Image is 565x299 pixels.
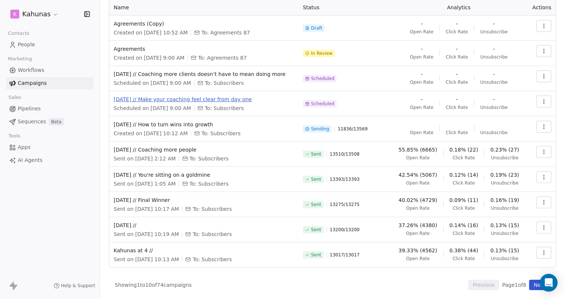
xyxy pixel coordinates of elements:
[114,29,188,36] span: Created on [DATE] 10:52 AM
[398,171,437,179] span: 42.54% (5067)
[18,118,46,126] span: Sequences
[114,180,176,187] span: Sent on [DATE] 1:05 AM
[115,281,192,289] span: Showing 1 to 10 of 74 campaigns
[18,156,43,164] span: AI Agents
[491,230,518,236] span: Unsubscribe
[330,151,360,157] span: 13510 / 13508
[491,155,518,161] span: Unsubscribe
[201,130,241,137] span: To: Subscribers
[114,222,294,229] span: [DATE] //
[190,155,229,162] span: To: Subscribers
[490,222,519,229] span: 0.13% (15)
[114,171,294,179] span: [DATE] // You're sitting on a goldmine
[452,230,475,236] span: Click Rate
[311,202,321,207] span: Sent
[18,79,47,87] span: Campaigns
[493,45,495,53] span: -
[6,103,94,115] a: Pipelines
[493,20,495,27] span: -
[311,76,334,82] span: Scheduled
[540,274,558,292] div: Open Intercom Messenger
[114,205,179,213] span: Sent on [DATE] 10:17 AM
[529,280,550,290] button: Next
[338,126,368,132] span: 11836 / 13569
[114,121,294,128] span: [DATE] // How to turn wins into growth
[502,281,526,289] span: Page 1 of 8
[449,146,478,153] span: 0.18% (22)
[421,20,422,27] span: -
[311,227,321,233] span: Sent
[13,10,16,18] span: K
[452,180,475,186] span: Click Rate
[410,54,434,60] span: Open Rate
[398,146,437,153] span: 55.85% (6665)
[406,155,430,161] span: Open Rate
[456,96,458,103] span: -
[49,118,64,126] span: Beta
[6,141,94,153] a: Apps
[18,105,41,113] span: Pipelines
[311,101,334,107] span: Scheduled
[114,20,294,27] span: Agreements (Copy)
[114,96,294,103] span: [DATE] // Make your coaching feel clear from day one
[190,180,229,187] span: To: Subscribers
[452,155,475,161] span: Click Rate
[5,53,35,64] span: Marketing
[330,227,360,233] span: 13200 / 13200
[9,8,60,20] button: KKahunas
[198,54,247,62] span: To: Agreements 87
[311,126,329,132] span: Sending
[201,29,250,36] span: To: Agreements 87
[449,222,478,229] span: 0.14% (16)
[406,256,430,262] span: Open Rate
[452,205,475,211] span: Click Rate
[330,202,360,207] span: 13275 / 13275
[114,104,191,112] span: Scheduled on [DATE] 9:00 AM
[311,252,321,258] span: Sent
[114,54,184,62] span: Created on [DATE] 9:00 AM
[114,247,294,254] span: Kahunas at 4 //
[5,28,33,39] span: Contacts
[6,77,94,89] a: Campaigns
[456,70,458,78] span: -
[311,151,321,157] span: Sent
[61,283,95,289] span: Help & Support
[446,130,468,136] span: Click Rate
[330,176,360,182] span: 13393 / 13393
[480,130,508,136] span: Unsubscribe
[490,196,519,204] span: 0.16% (19)
[493,70,495,78] span: -
[22,9,51,19] span: Kahunas
[193,230,232,238] span: To: Subscribers
[114,230,179,238] span: Sent on [DATE] 10:19 AM
[5,130,23,142] span: Tools
[468,280,499,290] button: Previous
[446,104,468,110] span: Click Rate
[114,256,179,263] span: Sent on [DATE] 10:13 AM
[406,180,430,186] span: Open Rate
[410,104,434,110] span: Open Rate
[410,29,434,35] span: Open Rate
[490,247,519,254] span: 0.13% (15)
[493,96,495,103] span: -
[6,39,94,51] a: People
[491,180,518,186] span: Unsubscribe
[311,25,322,31] span: Draft
[114,196,294,204] span: [DATE] // Final Winner
[406,230,430,236] span: Open Rate
[446,54,468,60] span: Click Rate
[452,256,475,262] span: Click Rate
[421,70,422,78] span: -
[205,79,244,87] span: To: Subscribers
[6,64,94,76] a: Workflows
[114,146,294,153] span: [DATE] // Coaching more people
[491,205,518,211] span: Unsubscribe
[490,171,519,179] span: 0.19% (23)
[490,146,519,153] span: 0.23% (27)
[446,79,468,85] span: Click Rate
[6,116,94,128] a: SequencesBeta
[456,45,458,53] span: -
[421,96,422,103] span: -
[114,45,294,53] span: Agreements
[421,45,422,53] span: -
